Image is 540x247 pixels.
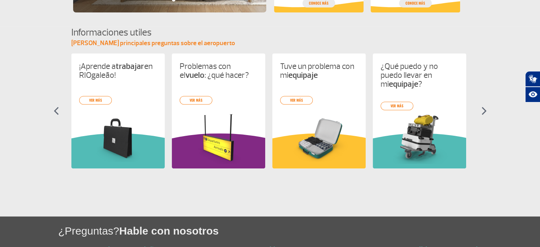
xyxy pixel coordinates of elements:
h4: Informaciones utiles [71,26,469,39]
img: verdeInformacoesUteis.svg [71,133,165,168]
span: Hable con nosotros [119,225,219,237]
img: seta-esquerda [54,107,59,115]
img: seta-direita [481,107,487,115]
img: roxoInformacoesUteis.svg [172,133,265,168]
img: problema-bagagem.png [280,113,358,164]
strong: equipaje [288,70,318,80]
a: ver más [280,96,313,104]
a: ver más [79,96,112,104]
div: Plugin de acessibilidade da Hand Talk. [525,71,540,102]
a: ver más [180,96,212,104]
strong: vuelo [185,70,204,80]
button: Abrir tradutor de língua de sinais. [525,71,540,87]
strong: trabajar [116,61,144,71]
p: [PERSON_NAME] principales preguntas sobre el aeropuerto [71,39,469,48]
p: ¿Qué puedo y no puedo llevar en mi ? [381,62,458,88]
p: ¡Aprende a en RIOgaleão! [79,62,157,80]
p: Problemas con el : ¿qué hacer? [180,62,257,80]
button: Abrir recursos assistivos. [525,87,540,102]
img: card%20informa%C3%A7%C3%B5es%202.png [79,113,157,164]
img: verdeInformacoesUteis.svg [373,133,466,168]
a: ver más [381,102,413,110]
strong: equipaje [389,79,418,89]
img: card%20informa%C3%A7%C3%B5es%201.png [381,113,458,164]
img: amareloInformacoesUteis.svg [272,133,366,168]
img: card%20informa%C3%A7%C3%B5es%205.png [180,113,257,164]
h1: ¿Preguntas? [58,224,540,238]
p: Tuve un problema con mi [280,62,358,80]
